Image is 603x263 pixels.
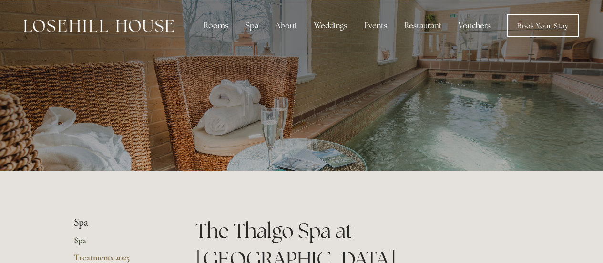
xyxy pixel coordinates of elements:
[196,16,236,35] div: Rooms
[357,16,395,35] div: Events
[397,16,449,35] div: Restaurant
[451,16,498,35] a: Vouchers
[307,16,355,35] div: Weddings
[74,217,165,229] li: Spa
[74,235,165,252] a: Spa
[238,16,266,35] div: Spa
[24,20,174,32] img: Losehill House
[268,16,305,35] div: About
[507,14,579,37] a: Book Your Stay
